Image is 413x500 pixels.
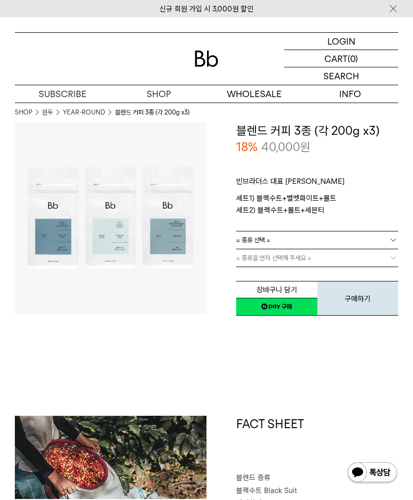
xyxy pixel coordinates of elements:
[236,175,398,192] p: 빈브라더스 대표 [PERSON_NAME]
[236,416,398,472] h1: FACT SHEET
[347,461,398,485] img: 카카오톡 채널 1:1 채팅 버튼
[264,486,297,495] span: Black Suit
[236,192,398,216] p: 세트1) 블랙수트+벨벳화이트+몰트 세트2) 블랙수트+몰트+세븐티
[42,108,53,117] a: 원두
[15,85,111,103] a: SUBSCRIBE
[303,85,399,103] p: INFO
[236,298,317,316] a: 새창
[317,281,399,316] button: 구매하기
[323,67,359,85] p: SEARCH
[111,85,207,103] a: SHOP
[15,416,206,499] img: 블렌드 커피 3종 (각 200g x3)
[236,231,270,249] span: = 종류 선택 =
[300,140,310,154] span: 원
[63,108,105,117] a: YEAR-ROUND
[236,122,398,139] h3: 블렌드 커피 3종 (각 200g x3)
[348,50,358,67] p: (0)
[236,281,317,298] button: 장바구니 담기
[236,473,270,482] span: 블렌드 종류
[15,122,206,314] img: 블렌드 커피 3종 (각 200g x3)
[206,85,303,103] p: WHOLESALE
[327,33,356,50] p: LOGIN
[15,108,32,117] a: SHOP
[284,50,398,67] a: CART (0)
[195,51,218,67] img: 로고
[236,486,262,495] span: 블랙수트
[159,4,254,13] a: 신규 회원 가입 시 3,000원 할인
[324,50,348,67] p: CART
[284,33,398,50] a: LOGIN
[236,139,258,156] p: 18%
[115,108,190,117] li: 블렌드 커피 3종 (각 200g x3)
[236,249,311,267] span: = 종류을 먼저 선택해 주세요 =
[261,139,310,156] p: 40,000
